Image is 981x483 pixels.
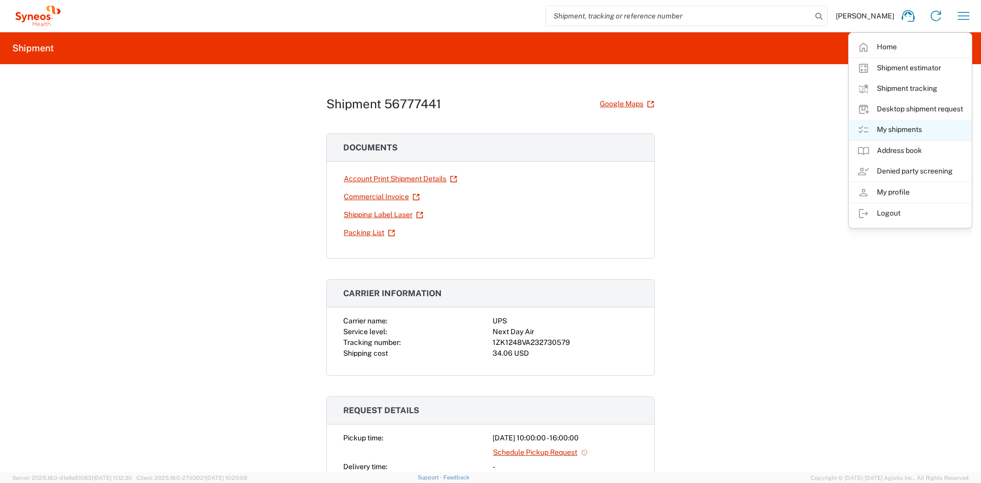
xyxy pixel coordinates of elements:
span: Carrier name: [343,317,387,325]
div: 34.06 USD [493,348,638,359]
div: 1ZK1248VA232730579 [493,337,638,348]
a: Desktop shipment request [849,99,971,120]
a: Commercial Invoice [343,188,420,206]
a: Shipment tracking [849,79,971,99]
div: UPS [493,316,638,326]
div: - [493,461,638,472]
span: Tracking number: [343,338,401,346]
a: My shipments [849,120,971,140]
input: Shipment, tracking or reference number [546,6,812,26]
a: Schedule Pickup Request [493,443,588,461]
span: [DATE] 11:12:30 [93,475,132,481]
a: Denied party screening [849,161,971,182]
a: Feedback [443,474,469,480]
h1: Shipment 56777441 [326,96,441,111]
span: Carrier information [343,288,442,298]
span: Pickup time: [343,434,383,442]
span: Service level: [343,327,387,336]
span: Request details [343,405,419,415]
span: Client: 2025.18.0-27d3021 [136,475,247,481]
a: Shipping Label Laser [343,206,424,224]
a: Support [418,474,443,480]
span: [PERSON_NAME] [836,11,894,21]
div: Next Day Air [493,326,638,337]
a: Packing List [343,224,396,242]
span: [DATE] 10:20:09 [206,475,247,481]
h2: Shipment [12,42,54,54]
a: Home [849,37,971,57]
span: Shipping cost [343,349,388,357]
a: My profile [849,182,971,203]
a: Logout [849,203,971,224]
a: Shipment estimator [849,58,971,79]
div: [DATE] 10:00:00 - 16:00:00 [493,433,638,443]
span: Delivery time: [343,462,387,471]
a: Address book [849,141,971,161]
a: Google Maps [599,95,655,113]
span: Copyright © [DATE]-[DATE] Agistix Inc., All Rights Reserved [811,473,969,482]
span: Server: 2025.18.0-d1e9a510831 [12,475,132,481]
a: Account Print Shipment Details [343,170,458,188]
span: Documents [343,143,398,152]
